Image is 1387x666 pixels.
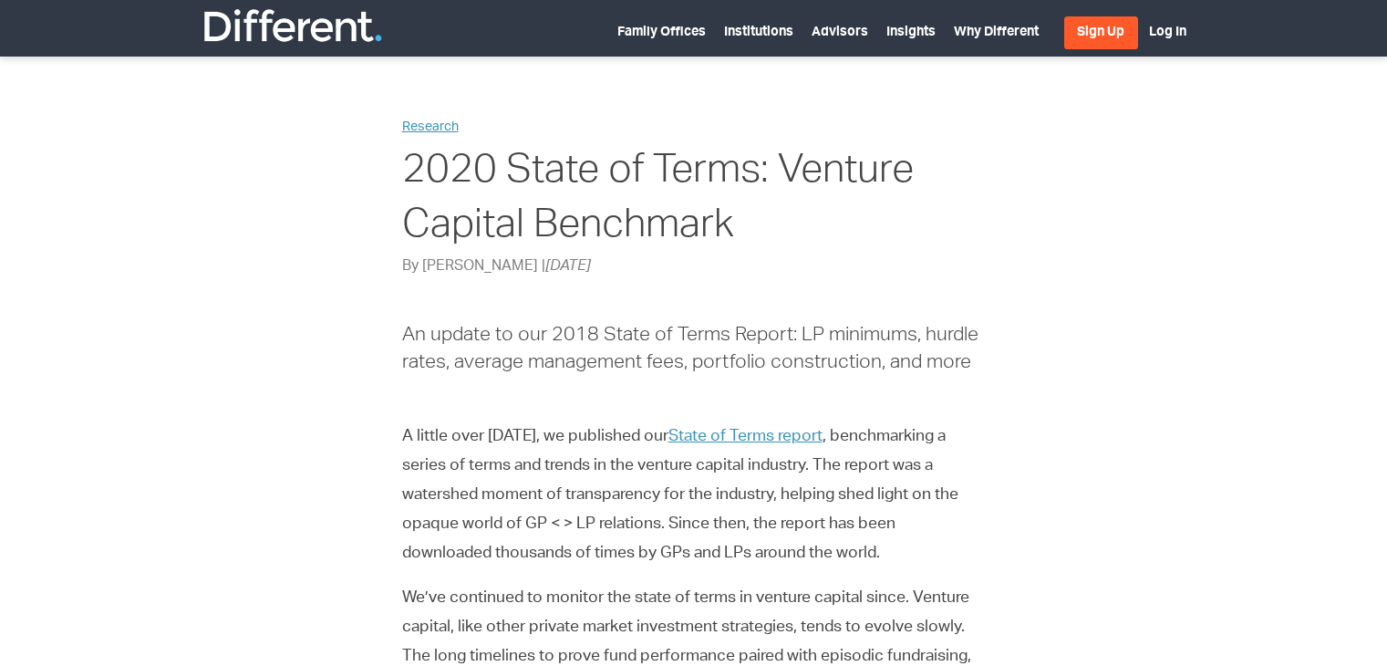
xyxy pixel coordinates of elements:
[954,26,1039,39] a: Why Different
[402,422,986,568] p: A little over [DATE], we published our , benchmarking a series of terms and trends in the venture...
[202,7,384,44] img: Different Funds
[402,146,986,256] h1: 2020 State of Terms: Venture Capital Benchmark
[402,323,986,377] h6: An update to our 2018 State of Terms Report: LP minimums, hurdle rates, average management fees, ...
[1149,26,1186,39] a: Log In
[812,26,868,39] a: Advisors
[1064,16,1138,49] a: Sign Up
[724,26,793,39] a: Institutions
[545,260,591,275] span: [DATE]
[668,429,823,445] a: State of Terms report
[402,121,459,134] a: Research
[402,256,986,278] p: By [PERSON_NAME] |
[617,26,706,39] a: Family Offices
[886,26,936,39] a: Insights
